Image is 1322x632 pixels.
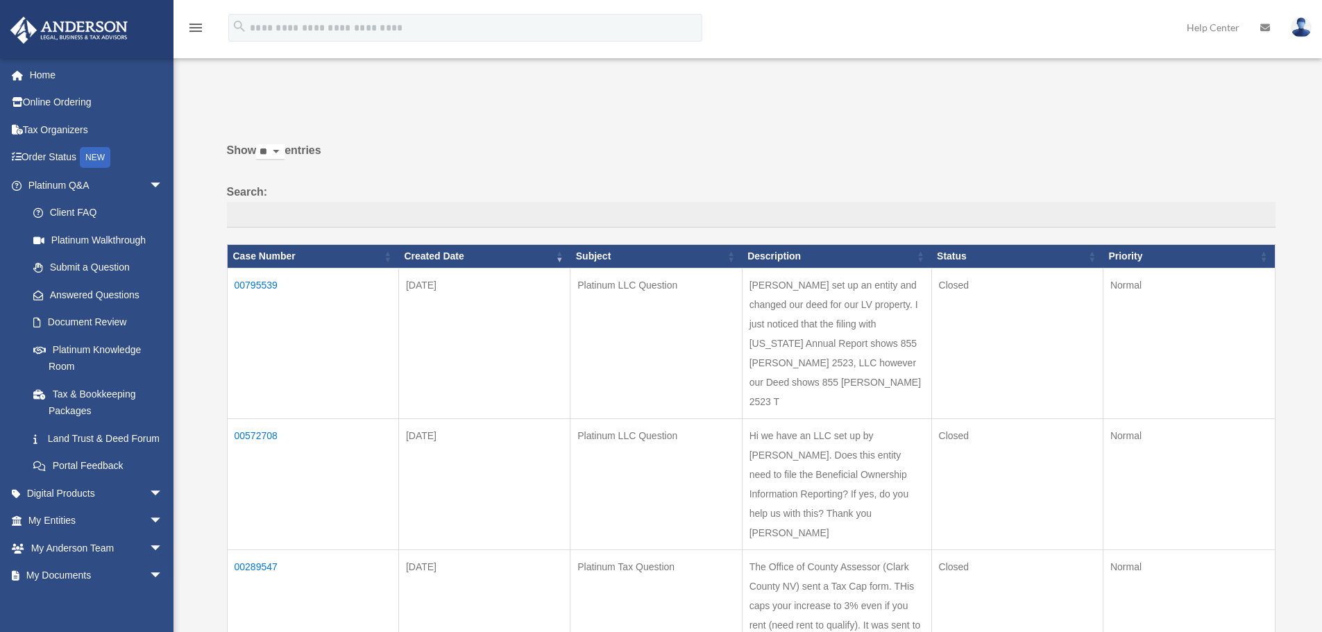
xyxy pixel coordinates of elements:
span: arrow_drop_down [149,479,177,508]
td: 00795539 [227,268,398,418]
label: Search: [227,182,1276,228]
td: Normal [1103,418,1275,549]
th: Priority: activate to sort column ascending [1103,245,1275,268]
div: NEW [80,147,110,168]
th: Status: activate to sort column ascending [931,245,1103,268]
td: Platinum LLC Question [570,418,742,549]
td: [PERSON_NAME] set up an entity and changed our deed for our LV property. I just noticed that the ... [742,268,931,418]
span: arrow_drop_down [149,534,177,563]
a: My Documentsarrow_drop_down [10,562,184,590]
td: Platinum LLC Question [570,268,742,418]
a: Platinum Q&Aarrow_drop_down [10,171,177,199]
a: Platinum Walkthrough [19,226,177,254]
a: Submit a Question [19,254,177,282]
td: Normal [1103,268,1275,418]
th: Created Date: activate to sort column ascending [398,245,570,268]
a: Land Trust & Deed Forum [19,425,177,452]
i: menu [187,19,204,36]
a: Answered Questions [19,281,170,309]
span: arrow_drop_down [149,562,177,590]
a: Document Review [19,309,177,336]
th: Description: activate to sort column ascending [742,245,931,268]
a: Tax Organizers [10,116,184,144]
a: Tax & Bookkeeping Packages [19,380,177,425]
a: Platinum Knowledge Room [19,336,177,380]
td: Closed [931,418,1103,549]
img: User Pic [1291,17,1312,37]
a: Online Ordering [10,89,184,117]
a: Portal Feedback [19,452,177,480]
i: search [232,19,247,34]
label: Show entries [227,141,1276,174]
td: 00572708 [227,418,398,549]
a: My Anderson Teamarrow_drop_down [10,534,184,562]
a: menu [187,24,204,36]
img: Anderson Advisors Platinum Portal [6,17,132,44]
th: Case Number: activate to sort column ascending [227,245,398,268]
input: Search: [227,202,1276,228]
span: arrow_drop_down [149,171,177,200]
td: [DATE] [398,418,570,549]
td: Hi we have an LLC set up by [PERSON_NAME]. Does this entity need to file the Beneficial Ownership... [742,418,931,549]
th: Subject: activate to sort column ascending [570,245,742,268]
a: Digital Productsarrow_drop_down [10,479,184,507]
a: Home [10,61,184,89]
td: Closed [931,268,1103,418]
a: Order StatusNEW [10,144,184,172]
td: [DATE] [398,268,570,418]
span: arrow_drop_down [149,507,177,536]
select: Showentries [256,144,285,160]
a: My Entitiesarrow_drop_down [10,507,184,535]
a: Client FAQ [19,199,177,227]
